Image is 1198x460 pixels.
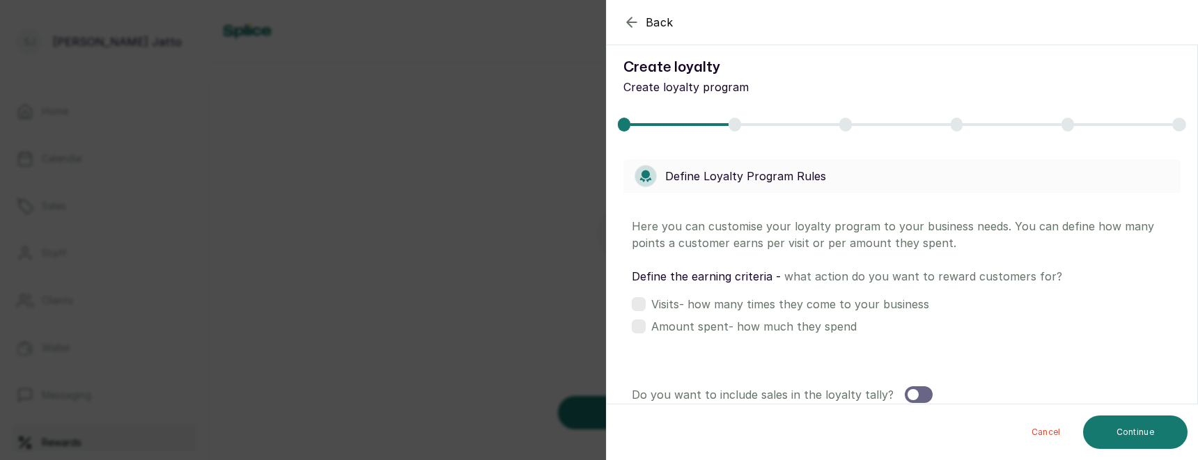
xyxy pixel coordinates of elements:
span: Amount spent - [651,318,857,335]
span: what action do you want to reward customers for? [784,269,1062,283]
span: how much they spend [737,319,857,333]
label: Do you want to include sales in the loyalty tally? [632,386,894,403]
span: Visits - [651,296,929,312]
button: Back [623,14,674,31]
button: Cancel [1020,415,1072,449]
p: Define Loyalty Program Rules [665,168,826,184]
p: Here you can customise your loyalty program to your business needs. You can define how many point... [632,218,1172,251]
button: Continue [1083,415,1188,449]
span: how many times they come to your business [687,297,929,311]
h1: Create loyalty [623,56,885,79]
span: Back [646,14,674,31]
label: Define the earning criteria - [632,268,1172,285]
p: Create loyalty program [623,79,885,95]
